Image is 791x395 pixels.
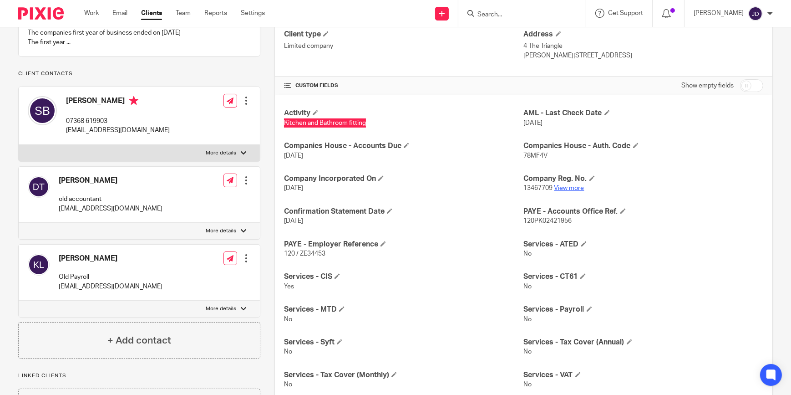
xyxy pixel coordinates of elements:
[524,218,572,224] span: 120PK02421956
[524,305,763,314] h4: Services - Payroll
[524,338,763,347] h4: Services - Tax Cover (Annual)
[524,30,763,39] h4: Address
[284,153,303,159] span: [DATE]
[59,176,162,185] h4: [PERSON_NAME]
[107,333,171,348] h4: + Add contact
[284,141,523,151] h4: Companies House - Accounts Due
[524,120,543,126] span: [DATE]
[284,381,292,388] span: No
[284,349,292,355] span: No
[284,41,523,51] p: Limited company
[129,96,138,105] i: Primary
[284,272,523,282] h4: Services - CIS
[66,117,170,126] p: 07368 619903
[524,283,532,290] span: No
[141,9,162,18] a: Clients
[608,10,643,16] span: Get Support
[59,254,162,263] h4: [PERSON_NAME]
[284,207,523,216] h4: Confirmation Statement Date
[681,81,734,90] label: Show empty fields
[84,9,99,18] a: Work
[524,381,532,388] span: No
[284,251,325,257] span: 120 / ZE34453
[748,6,763,21] img: svg%3E
[241,9,265,18] a: Settings
[524,251,532,257] span: No
[284,283,294,290] span: Yes
[524,272,763,282] h4: Services - CT61
[66,126,170,135] p: [EMAIL_ADDRESS][DOMAIN_NAME]
[524,185,553,191] span: 13467709
[206,227,236,235] p: More details
[112,9,127,18] a: Email
[206,305,236,313] p: More details
[18,70,260,77] p: Client contacts
[204,9,227,18] a: Reports
[284,218,303,224] span: [DATE]
[18,372,260,380] p: Linked clients
[477,11,558,19] input: Search
[524,153,548,159] span: 78MF4V
[284,305,523,314] h4: Services - MTD
[284,370,523,380] h4: Services - Tax Cover (Monthly)
[284,82,523,89] h4: CUSTOM FIELDS
[28,254,50,276] img: svg%3E
[176,9,191,18] a: Team
[284,316,292,323] span: No
[59,282,162,291] p: [EMAIL_ADDRESS][DOMAIN_NAME]
[524,316,532,323] span: No
[524,108,763,118] h4: AML - Last Check Date
[284,30,523,39] h4: Client type
[524,41,763,51] p: 4 The Triangle
[284,240,523,249] h4: PAYE - Employer Reference
[284,174,523,184] h4: Company Incorporated On
[524,51,763,60] p: [PERSON_NAME][STREET_ADDRESS]
[206,149,236,157] p: More details
[284,108,523,118] h4: Activity
[554,185,584,191] a: View more
[524,240,763,249] h4: Services - ATED
[524,174,763,184] h4: Company Reg. No.
[694,9,744,18] p: [PERSON_NAME]
[524,370,763,380] h4: Services - VAT
[524,349,532,355] span: No
[28,176,50,198] img: svg%3E
[18,7,64,20] img: Pixie
[284,185,303,191] span: [DATE]
[59,204,162,213] p: [EMAIL_ADDRESS][DOMAIN_NAME]
[59,195,162,204] p: old accountant
[284,338,523,347] h4: Services - Syft
[284,120,366,126] span: Kitchen and Bathroom fitting
[66,96,170,108] h4: [PERSON_NAME]
[524,141,763,151] h4: Companies House - Auth. Code
[28,96,57,125] img: svg%3E
[524,207,763,216] h4: PAYE - Accounts Office Ref.
[59,272,162,282] p: Old Payroll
